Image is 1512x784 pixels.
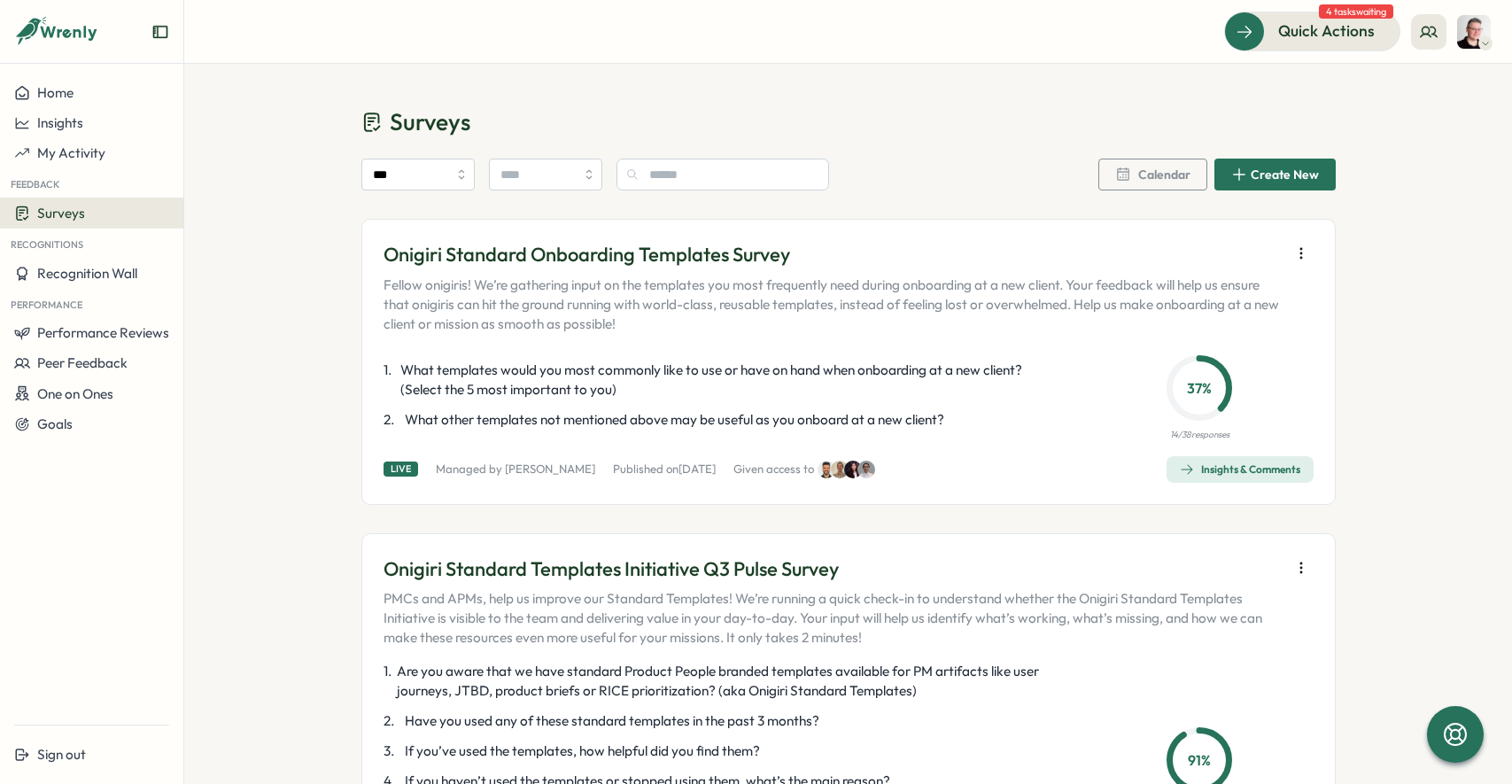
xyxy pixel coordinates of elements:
img: Sagar Verma [818,461,835,478]
span: Surveys [37,205,85,221]
span: 4 tasks waiting [1319,4,1393,19]
span: Calendar [1138,168,1190,181]
p: PMCs and APMs, help us improve our Standard Templates! We’re running a quick check-in to understa... [384,589,1282,648]
a: [PERSON_NAME] [505,462,595,476]
span: [DATE] [678,462,716,476]
button: Insights & Comments [1167,456,1314,483]
div: Insights & Comments [1180,462,1300,477]
div: Live [384,462,418,477]
img: Stella Maliatsos [844,461,862,478]
button: Quick Actions [1224,12,1400,50]
img: Amna Khattak [857,461,875,478]
p: Managed by [436,462,595,477]
span: Goals [37,415,73,432]
p: Onigiri Standard Templates Initiative Q3 Pulse Survey [384,555,1282,583]
span: Performance Reviews [37,324,169,341]
p: 14 / 38 responses [1170,428,1229,442]
p: Onigiri Standard Onboarding Templates Survey [384,241,1282,268]
span: 1 . [384,662,393,701]
span: Have you used any of these standard templates in the past 3 months? [405,711,819,731]
span: If you’ve used the templates, how helpful did you find them? [405,741,760,761]
span: One on Ones [37,385,113,402]
button: Create New [1214,159,1336,190]
span: 1 . [384,361,398,400]
span: Recognition Wall [37,265,137,282]
span: 2 . [384,410,401,430]
p: Fellow onigiris! We’re gathering input on the templates you most frequently need during onboardin... [384,276,1282,334]
span: Are you aware that we have standard Product People branded templates available for PM artifacts l... [397,662,1065,701]
button: Expand sidebar [151,23,169,41]
span: 2 . [384,711,401,731]
span: Home [37,84,74,101]
span: Peer Feedback [37,354,128,371]
img: Almudena Bernardos [1457,15,1491,49]
span: What other templates not mentioned above may be useful as you onboard at a new client? [405,410,944,430]
span: Insights [37,114,83,131]
span: Create New [1251,168,1319,181]
p: 91 % [1172,749,1227,771]
span: Quick Actions [1278,19,1375,43]
button: Calendar [1098,159,1207,190]
p: 37 % [1172,377,1227,400]
span: Surveys [390,106,470,137]
span: My Activity [37,144,105,161]
span: Sign out [37,746,86,763]
p: Published on [613,462,716,477]
span: What templates would you most commonly like to use or have on hand when onboarding at a new clien... [400,361,1065,400]
p: Given access to [733,462,814,477]
span: 3 . [384,741,401,761]
img: Francisco Afonso [831,461,849,478]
